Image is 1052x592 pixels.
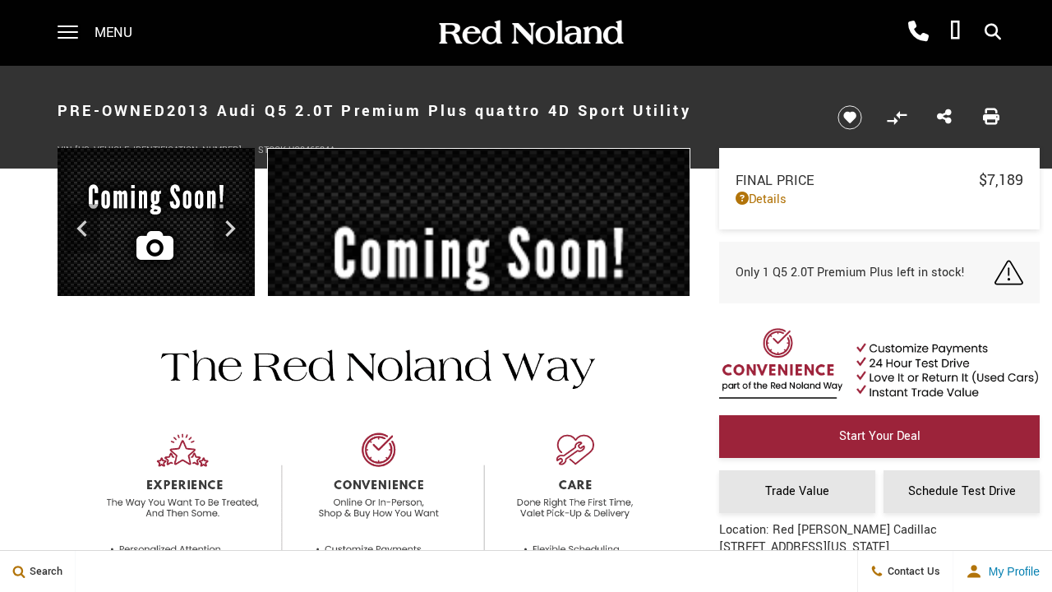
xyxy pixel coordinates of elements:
[288,144,335,156] span: UC046584A
[884,564,940,579] span: Contact Us
[884,105,909,130] button: Compare vehicle
[736,171,979,190] span: Final Price
[884,470,1040,513] a: Schedule Test Drive
[937,107,952,128] a: Share this Pre-Owned 2013 Audi Q5 2.0T Premium Plus quattro 4D Sport Utility
[58,78,810,144] h1: 2013 Audi Q5 2.0T Premium Plus quattro 4D Sport Utility
[58,144,75,156] span: VIN:
[979,169,1023,191] span: $7,189
[982,565,1040,578] span: My Profile
[765,483,829,500] span: Trade Value
[25,564,62,579] span: Search
[58,100,167,122] strong: Pre-Owned
[832,104,868,131] button: Save vehicle
[736,169,1023,191] a: Final Price $7,189
[267,148,690,474] img: Used 2013 Audi 2.0T Premium Plus image 1
[736,191,1023,208] a: Details
[58,148,255,300] img: Used 2013 Audi 2.0T Premium Plus image 1
[719,415,1040,458] a: Start Your Deal
[436,19,625,48] img: Red Noland Auto Group
[258,144,288,156] span: Stock:
[908,483,1016,500] span: Schedule Test Drive
[983,107,999,128] a: Print this Pre-Owned 2013 Audi Q5 2.0T Premium Plus quattro 4D Sport Utility
[719,470,875,513] a: Trade Value
[839,428,920,445] span: Start Your Deal
[953,551,1052,592] button: user-profile-menu
[75,144,242,156] span: [US_VEHICLE_IDENTIFICATION_NUMBER]
[736,264,965,281] span: Only 1 Q5 2.0T Premium Plus left in stock!
[719,521,937,585] div: Location: Red [PERSON_NAME] Cadillac [STREET_ADDRESS][US_STATE]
